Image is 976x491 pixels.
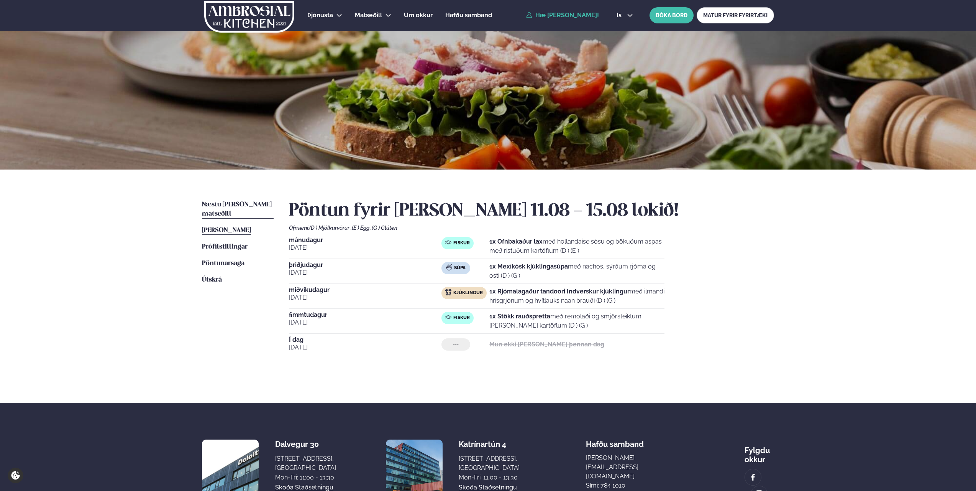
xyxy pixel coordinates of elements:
span: --- [453,341,459,348]
p: með nachos, sýrðum rjóma og osti (D ) (G ) [489,262,664,280]
a: Útskrá [202,275,222,285]
span: Um okkur [404,12,433,19]
span: mánudagur [289,237,441,243]
span: Í dag [289,337,441,343]
strong: 1x Stökk rauðspretta [489,313,550,320]
span: (G ) Glúten [372,225,397,231]
span: fimmtudagur [289,312,441,318]
strong: Mun ekki [PERSON_NAME] þennan dag [489,341,604,348]
img: soup.svg [446,264,452,270]
span: miðvikudagur [289,287,441,293]
strong: 1x Ofnbakaður lax [489,238,543,245]
div: Ofnæmi: [289,225,774,231]
h2: Pöntun fyrir [PERSON_NAME] 11.08 - 15.08 lokið! [289,200,774,222]
div: [STREET_ADDRESS], [GEOGRAPHIC_DATA] [459,454,520,473]
div: Mon-Fri: 11:00 - 13:30 [275,473,336,482]
a: Þjónusta [307,11,333,20]
a: Pöntunarsaga [202,259,244,268]
p: með hollandaise sósu og bökuðum aspas með ristuðum kartöflum (D ) (E ) [489,237,664,255]
span: Kjúklingur [453,290,483,296]
strong: 1x Mexíkósk kjúklingasúpa [489,263,568,270]
img: image alt [749,473,757,482]
img: fish.svg [445,314,451,320]
div: [STREET_ADDRESS], [GEOGRAPHIC_DATA] [275,454,336,473]
img: logo [203,1,295,33]
span: Þjónusta [307,12,333,19]
span: Súpa [454,265,466,271]
span: Næstu [PERSON_NAME] matseðill [202,201,272,217]
span: [DATE] [289,243,441,252]
span: [DATE] [289,268,441,277]
span: [PERSON_NAME] [202,227,251,234]
span: Matseðill [355,12,382,19]
a: Um okkur [404,11,433,20]
span: Prófílstillingar [202,244,248,250]
button: BÓKA BORÐ [650,7,694,23]
span: Hafðu samband [445,12,492,19]
div: Dalvegur 30 [275,440,336,449]
span: [DATE] [289,318,441,327]
span: Hafðu samband [586,433,644,449]
span: þriðjudagur [289,262,441,268]
div: Fylgdu okkur [745,440,774,464]
a: Hæ [PERSON_NAME]! [526,12,599,19]
span: Útskrá [202,277,222,283]
span: Fiskur [453,315,470,321]
button: is [610,12,639,18]
span: [DATE] [289,293,441,302]
a: MATUR FYRIR FYRIRTÆKI [697,7,774,23]
a: [PERSON_NAME][EMAIL_ADDRESS][DOMAIN_NAME] [586,453,678,481]
span: (E ) Egg , [352,225,372,231]
a: Matseðill [355,11,382,20]
a: Næstu [PERSON_NAME] matseðill [202,200,274,219]
span: Pöntunarsaga [202,260,244,267]
img: chicken.svg [445,289,451,295]
div: Katrínartún 4 [459,440,520,449]
p: með ilmandi hrísgrjónum og hvítlauks naan brauði (D ) (G ) [489,287,664,305]
span: [DATE] [289,343,441,352]
span: is [617,12,624,18]
a: image alt [745,469,761,485]
a: [PERSON_NAME] [202,226,251,235]
span: Fiskur [453,240,470,246]
p: með remolaði og smjörsteiktum [PERSON_NAME] kartöflum (D ) (G ) [489,312,664,330]
div: Mon-Fri: 11:00 - 13:30 [459,473,520,482]
span: (D ) Mjólkurvörur , [309,225,352,231]
p: Sími: 784 1010 [586,481,678,490]
a: Hafðu samband [445,11,492,20]
a: Cookie settings [8,468,23,483]
img: fish.svg [445,239,451,245]
strong: 1x Rjómalagaður tandoori Indverskur kjúklingur [489,288,630,295]
a: Prófílstillingar [202,242,248,252]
